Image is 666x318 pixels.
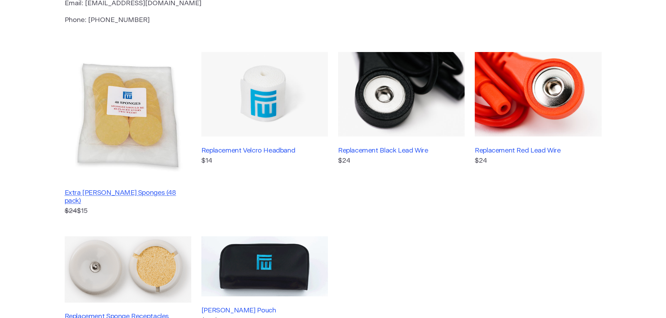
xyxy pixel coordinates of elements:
a: Replacement Red Lead Wire$24 [475,52,601,216]
img: Replacement Red Lead Wire [475,52,601,136]
h3: Replacement Red Lead Wire [475,147,601,155]
img: Replacement Sponge Receptacles [65,236,191,302]
p: $24 [338,156,465,166]
p: $14 [201,156,328,166]
a: Replacement Black Lead Wire$24 [338,52,465,216]
h3: Replacement Velcro Headband [201,147,328,155]
img: Fisher Wallace Pouch [201,236,328,296]
s: $24 [65,208,77,214]
img: Extra Fisher Wallace Sponges (48 pack) [65,52,191,178]
h3: [PERSON_NAME] Pouch [201,306,328,315]
p: $24 [475,156,601,166]
img: Replacement Black Lead Wire [338,52,465,136]
a: Replacement Velcro Headband$14 [201,52,328,216]
h3: Replacement Black Lead Wire [338,147,465,155]
p: Phone: [PHONE_NUMBER] [65,15,374,25]
img: Replacement Velcro Headband [201,52,328,136]
h3: Extra [PERSON_NAME] Sponges (48 pack) [65,189,191,205]
p: $15 [65,206,191,216]
a: Extra [PERSON_NAME] Sponges (48 pack) $24$15 [65,52,191,216]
